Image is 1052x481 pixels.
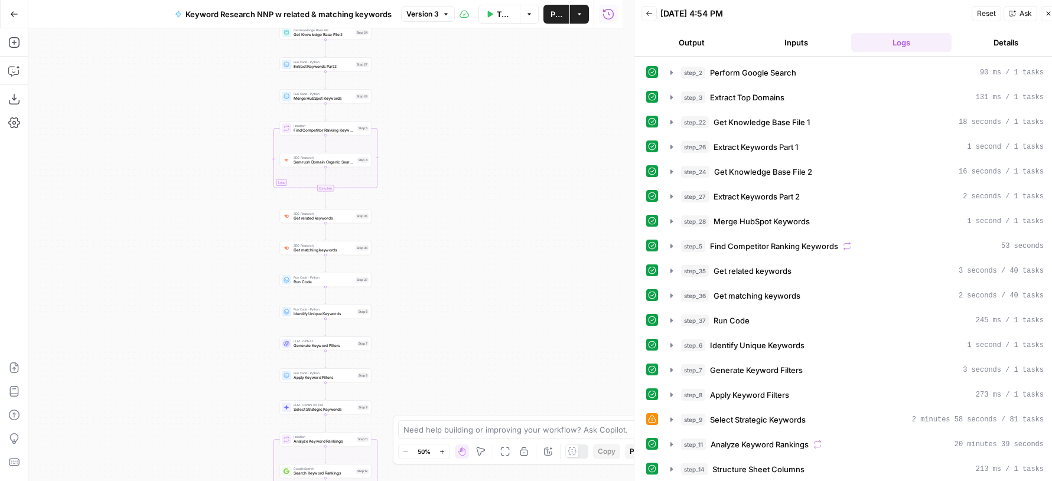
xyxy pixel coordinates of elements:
[294,407,355,413] span: Select Strategic Keywords
[663,187,1051,206] button: 2 seconds / 1 tasks
[280,241,372,255] div: SEO ResearchGet matching keywordsStep 36
[325,103,327,120] g: Edge from step_28 to step_5
[977,8,996,19] span: Reset
[641,33,742,52] button: Output
[747,33,847,52] button: Inputs
[280,432,372,446] div: IterationAnalyze Keyword RankingsStep 11
[714,265,792,277] span: Get related keywords
[593,444,620,459] button: Copy
[317,185,334,191] div: Complete
[625,444,654,459] button: Paste
[294,28,353,32] span: Get Knowledge Base File
[681,463,708,475] span: step_14
[325,40,327,57] g: Edge from step_24 to step_27
[681,91,705,103] span: step_3
[357,309,369,315] div: Step 6
[294,211,353,216] span: SEO Research
[976,92,1044,103] span: 131 ms / 1 tasks
[280,305,372,319] div: Run Code · PythonIdentify Unique KeywordsStep 6
[714,215,810,227] span: Merge HubSpot Keywords
[912,414,1044,425] span: 2 minutes 58 seconds / 81 tasks
[663,138,1051,156] button: 1 second / 1 tasks
[168,5,399,24] button: Keyword Research NNP w related & matching keywords
[294,339,355,343] span: LLM · GPT-4.1
[663,460,1051,479] button: 213 ms / 1 tasks
[714,116,810,128] span: Get Knowledge Base File 1
[710,91,784,103] span: Extract Top Domains
[294,64,353,70] span: Extract Keywords Part 2
[663,410,1051,429] button: 2 minutes 58 seconds / 81 tasks
[663,336,1051,355] button: 1 second / 1 tasks
[972,6,1001,21] button: Reset
[955,439,1044,450] span: 20 minutes 39 seconds
[280,464,372,478] div: Google SearchSearch Keyword RankingsStep 12
[294,123,355,128] span: Iteration
[280,209,372,223] div: SEO ResearchGet related keywordsStep 35
[1004,6,1037,21] button: Ask
[681,290,709,302] span: step_36
[663,237,1051,256] button: 53 seconds
[294,243,353,248] span: SEO Research
[663,261,1051,280] button: 3 seconds / 40 tasks
[294,275,353,280] span: Run Code · Python
[851,33,952,52] button: Logs
[681,240,705,252] span: step_5
[294,91,353,96] span: Run Code · Python
[357,437,369,442] div: Step 11
[294,343,355,349] span: Generate Keyword Filters
[280,336,372,351] div: LLM · GPT-4.1Generate Keyword FiltersStep 7
[663,63,1051,82] button: 90 ms / 1 tasks
[185,8,392,20] span: Keyword Research NNP w related & matching keywords
[967,142,1044,152] span: 1 second / 1 tasks
[294,311,355,317] span: Identify Unique Keywords
[967,340,1044,351] span: 1 second / 1 tasks
[663,162,1051,181] button: 16 seconds / 1 tasks
[357,158,369,163] div: Step 4
[714,141,798,153] span: Extract Keywords Part 1
[356,277,369,283] div: Step 37
[406,9,439,19] span: Version 3
[714,191,800,202] span: Extract Keywords Part 2
[681,389,705,401] span: step_8
[681,315,709,326] span: step_37
[963,365,1044,375] span: 3 seconds / 1 tasks
[681,339,705,351] span: step_6
[356,469,369,474] div: Step 12
[356,246,369,251] div: Step 36
[284,158,289,163] img: p4kt2d9mz0di8532fmfgvfq6uqa0
[681,166,709,178] span: step_24
[325,446,327,463] g: Edge from step_11 to step_12
[714,315,750,326] span: Run Code
[280,25,372,40] div: Get Knowledge Base FileGet Knowledge Base File 2Step 24
[325,223,327,240] g: Edge from step_35 to step_36
[663,361,1051,379] button: 3 seconds / 1 tasks
[959,266,1044,276] span: 3 seconds / 40 tasks
[280,185,372,191] div: Complete
[325,382,327,400] g: Edge from step_8 to step_9
[294,403,355,407] span: LLM · Gemini 2.5 Pro
[294,307,355,312] span: Run Code · Python
[418,447,431,456] span: 50%
[663,385,1051,404] button: 273 ms / 1 tasks
[663,435,1051,454] button: 20 minutes 39 seconds
[280,121,372,135] div: LoopIterationFind Competitor Ranking KeywordsStep 5
[681,265,709,277] span: step_35
[710,240,838,252] span: Find Competitor Ranking Keywords
[663,311,1051,330] button: 245 ms / 1 tasks
[357,405,369,410] div: Step 9
[663,212,1051,231] button: 1 second / 1 tasks
[967,216,1044,227] span: 1 second / 1 tasks
[710,414,806,426] span: Select Strategic Keywords
[357,373,369,378] div: Step 8
[294,215,353,221] span: Get related keywords
[710,364,803,376] span: Generate Keyword Filters
[357,341,369,346] div: Step 7
[681,191,709,202] span: step_27
[959,166,1044,177] span: 16 seconds / 1 tasks
[663,88,1051,107] button: 131 ms / 1 tasks
[294,466,354,471] span: Google Search
[357,126,369,131] div: Step 5
[959,290,1044,301] span: 2 seconds / 40 tasks
[294,60,353,64] span: Run Code · Python
[681,116,709,128] span: step_22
